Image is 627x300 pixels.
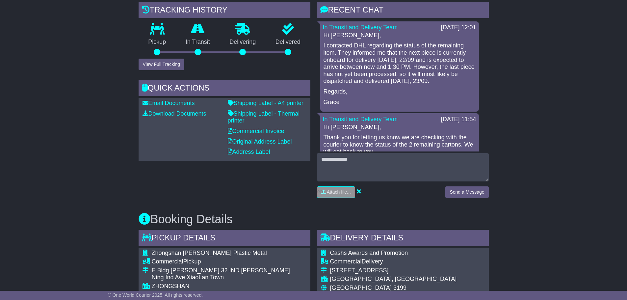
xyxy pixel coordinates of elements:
a: Shipping Label - A4 printer [228,100,303,106]
p: Thank you for letting us know,we are checking with the courier to know the status of the 2 remain... [324,134,476,155]
h3: Booking Details [139,213,489,226]
p: Grace [324,99,476,106]
p: I contacted DHL regarding the status of the remaining item. They informed me that the next piece ... [324,42,476,85]
a: In Transit and Delivery Team [323,24,398,31]
div: Quick Actions [139,80,310,98]
button: Send a Message [445,186,488,198]
div: Pickup [152,258,306,265]
span: Commercial [330,258,362,265]
div: ZHONGSHAN [152,283,306,290]
span: Zhongshan [PERSON_NAME] Plastic Metal [152,250,267,256]
a: In Transit and Delivery Team [323,116,398,123]
span: 3199 [393,285,406,291]
a: Download Documents [143,110,206,117]
div: E Bldg [PERSON_NAME] 32 IND [PERSON_NAME] [152,267,306,274]
p: Delivered [266,39,310,46]
span: [GEOGRAPHIC_DATA] [330,285,392,291]
div: Delivery Details [317,230,489,248]
span: Cashs Awards and Promotion [330,250,408,256]
a: Address Label [228,149,270,155]
div: [STREET_ADDRESS] [330,267,479,274]
div: Ning Ind Ave XiaoLan Town [152,274,306,281]
a: Commercial Invoice [228,128,284,134]
div: Tracking history [139,2,310,20]
div: Pickup Details [139,230,310,248]
button: View Full Tracking [139,59,184,70]
div: RECENT CHAT [317,2,489,20]
span: © One World Courier 2025. All rights reserved. [108,292,203,298]
div: [DATE] 11:54 [441,116,476,123]
a: Email Documents [143,100,195,106]
p: Pickup [139,39,176,46]
a: Original Address Label [228,138,292,145]
div: [GEOGRAPHIC_DATA], [GEOGRAPHIC_DATA] [330,276,479,283]
p: Hi [PERSON_NAME], [324,32,476,39]
p: In Transit [176,39,220,46]
p: Delivering [220,39,266,46]
div: [DATE] 12:01 [441,24,476,31]
p: Regards, [324,88,476,95]
span: Commercial [152,258,183,265]
p: Hi [PERSON_NAME], [324,124,476,131]
div: Delivery [330,258,479,265]
a: Shipping Label - Thermal printer [228,110,300,124]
